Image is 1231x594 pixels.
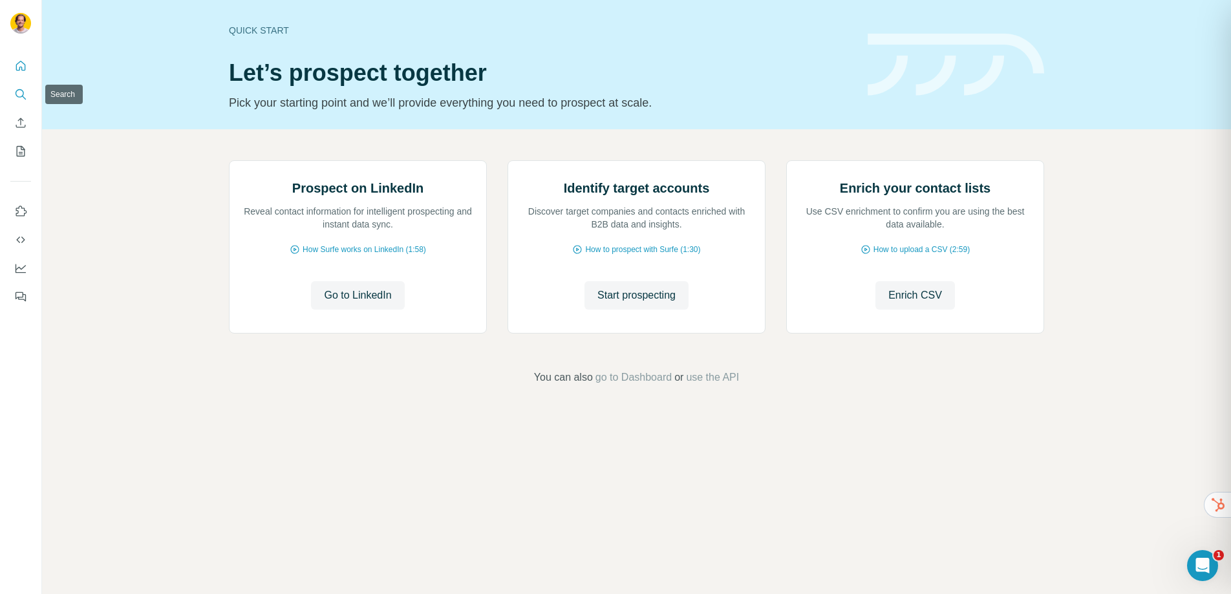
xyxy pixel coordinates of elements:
[10,140,31,163] button: My lists
[1214,550,1224,560] span: 1
[1187,550,1218,581] iframe: Intercom live chat
[800,205,1031,231] p: Use CSV enrichment to confirm you are using the best data available.
[840,179,990,197] h2: Enrich your contact lists
[534,370,593,385] span: You can also
[303,244,426,255] span: How Surfe works on LinkedIn (1:58)
[868,34,1044,96] img: banner
[521,205,752,231] p: Discover target companies and contacts enriched with B2B data and insights.
[242,205,473,231] p: Reveal contact information for intelligent prospecting and instant data sync.
[10,83,31,106] button: Search
[292,179,423,197] h2: Prospect on LinkedIn
[10,13,31,34] img: Avatar
[564,179,710,197] h2: Identify target accounts
[324,288,391,303] span: Go to LinkedIn
[229,94,852,112] p: Pick your starting point and we’ll provide everything you need to prospect at scale.
[10,257,31,280] button: Dashboard
[10,54,31,78] button: Quick start
[595,370,672,385] button: go to Dashboard
[10,200,31,223] button: Use Surfe on LinkedIn
[229,24,852,37] div: Quick start
[229,60,852,86] h1: Let’s prospect together
[584,281,689,310] button: Start prospecting
[10,111,31,134] button: Enrich CSV
[10,228,31,251] button: Use Surfe API
[10,285,31,308] button: Feedback
[597,288,676,303] span: Start prospecting
[875,281,955,310] button: Enrich CSV
[888,288,942,303] span: Enrich CSV
[311,281,404,310] button: Go to LinkedIn
[873,244,970,255] span: How to upload a CSV (2:59)
[674,370,683,385] span: or
[686,370,739,385] button: use the API
[585,244,700,255] span: How to prospect with Surfe (1:30)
